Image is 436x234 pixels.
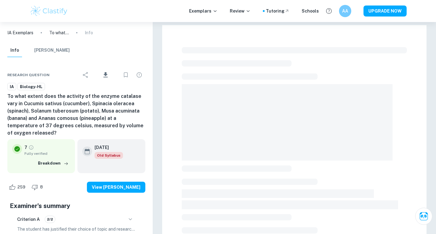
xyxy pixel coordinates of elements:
[30,182,46,192] div: Dislike
[87,182,145,193] button: View [PERSON_NAME]
[7,182,29,192] div: Like
[339,5,351,17] button: AA
[17,83,45,91] a: Biology-HL
[133,69,145,81] div: Report issue
[18,84,45,90] span: Biology-HL
[7,83,16,91] a: IA
[324,6,334,16] button: Help and Feedback
[7,72,50,78] span: Research question
[341,8,348,14] h6: AA
[7,44,22,57] button: Info
[120,69,132,81] div: Bookmark
[30,5,69,17] img: Clastify logo
[24,144,27,151] p: 7
[80,69,92,81] div: Share
[85,29,93,36] p: Info
[17,226,136,232] p: The student has justified their choice of topic and research question by demonstrating its person...
[45,217,55,222] span: 2/2
[415,208,432,225] button: Ask Clai
[10,201,143,210] h5: Examiner's summary
[302,8,319,14] a: Schools
[95,152,123,159] div: Starting from the May 2025 session, the Biology IA requirements have changed. It's OK to refer to...
[28,145,34,150] a: Grade fully verified
[95,152,123,159] span: Old Syllabus
[24,151,70,156] span: Fully verified
[230,8,251,14] p: Review
[34,44,70,57] button: [PERSON_NAME]
[93,67,118,83] div: Download
[7,93,145,137] h6: To what extent does the activity of the enzyme catalase vary in Cucumis sativus (cucumber), Spina...
[36,159,70,168] button: Breakdown
[14,184,29,190] span: 259
[7,29,33,36] a: IA Exemplars
[363,6,407,17] button: UPGRADE NOW
[8,84,16,90] span: IA
[95,144,118,151] h6: [DATE]
[17,216,40,223] h6: Criterion A
[49,29,69,36] p: To what extent does the activity of the enzyme catalase vary in Cucumis sativus (cucumber), Spina...
[37,184,46,190] span: 8
[189,8,218,14] p: Exemplars
[266,8,289,14] a: Tutoring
